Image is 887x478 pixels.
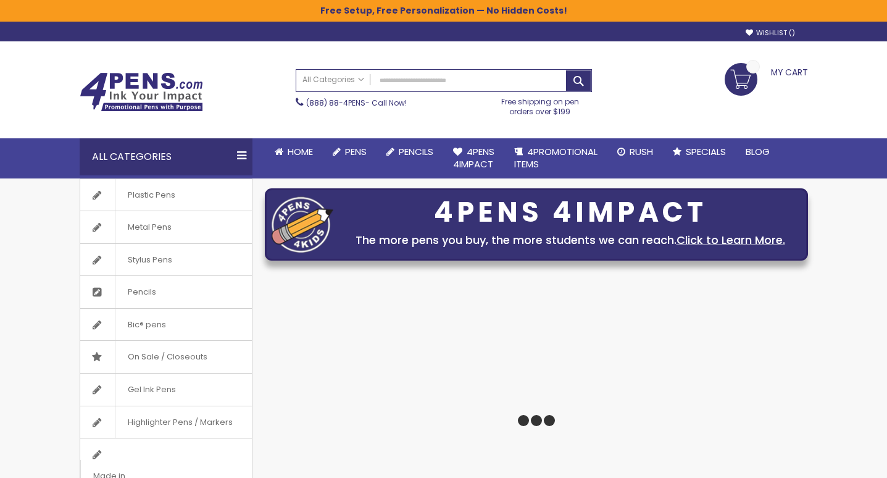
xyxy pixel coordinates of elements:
[80,341,252,373] a: On Sale / Closeouts
[339,232,801,249] div: The more pens you buy, the more students we can reach.
[399,145,433,158] span: Pencils
[686,145,726,158] span: Specials
[302,75,364,85] span: All Categories
[663,138,736,166] a: Specials
[296,70,370,90] a: All Categories
[80,276,252,308] a: Pencils
[80,179,252,211] a: Plastic Pens
[746,145,770,158] span: Blog
[115,179,188,211] span: Plastic Pens
[443,138,504,178] a: 4Pens4impact
[80,138,252,175] div: All Categories
[265,138,323,166] a: Home
[80,211,252,243] a: Metal Pens
[339,199,801,225] div: 4PENS 4IMPACT
[746,28,795,38] a: Wishlist
[115,309,178,341] span: Bic® pens
[80,309,252,341] a: Bic® pens
[323,138,377,166] a: Pens
[272,196,333,253] img: four_pen_logo.png
[80,244,252,276] a: Stylus Pens
[514,145,598,170] span: 4PROMOTIONAL ITEMS
[115,244,185,276] span: Stylus Pens
[80,72,203,112] img: 4Pens Custom Pens and Promotional Products
[306,98,407,108] span: - Call Now!
[115,211,184,243] span: Metal Pens
[377,138,443,166] a: Pencils
[736,138,780,166] a: Blog
[345,145,367,158] span: Pens
[453,145,494,170] span: 4Pens 4impact
[504,138,607,178] a: 4PROMOTIONALITEMS
[288,145,313,158] span: Home
[115,341,220,373] span: On Sale / Closeouts
[630,145,653,158] span: Rush
[115,406,245,438] span: Highlighter Pens / Markers
[306,98,365,108] a: (888) 88-4PENS
[80,374,252,406] a: Gel Ink Pens
[488,92,592,117] div: Free shipping on pen orders over $199
[607,138,663,166] a: Rush
[80,406,252,438] a: Highlighter Pens / Markers
[115,374,188,406] span: Gel Ink Pens
[677,232,785,248] a: Click to Learn More.
[115,276,169,308] span: Pencils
